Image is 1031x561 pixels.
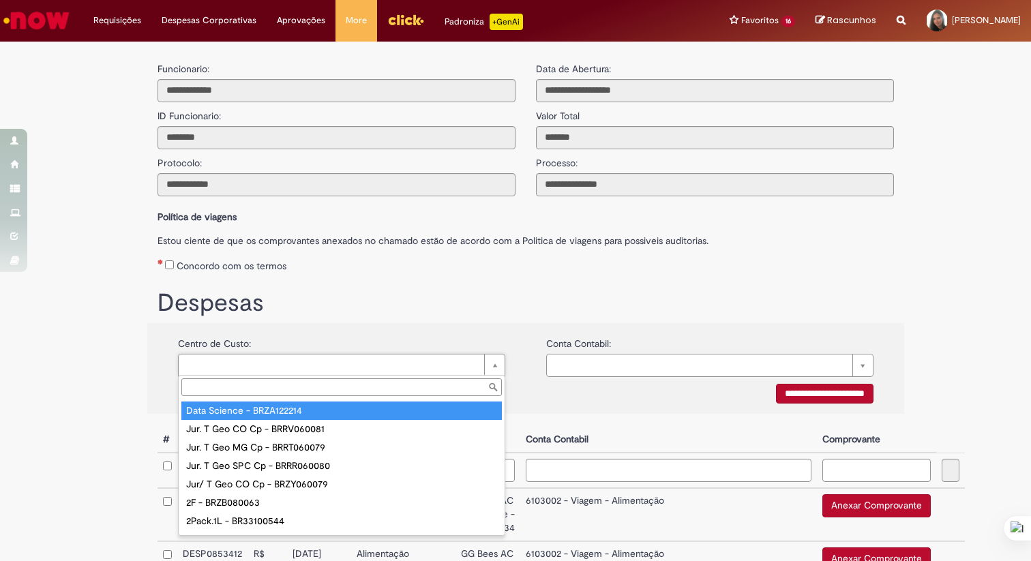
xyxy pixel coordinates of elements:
div: 2F - BRZB080063 [181,494,502,512]
div: Jur. T Geo MG Cp - BRRT060079 [181,438,502,457]
div: Jur. T Geo SPC Cp - BRRR060080 [181,457,502,475]
div: Data Science - BRZA122214 [181,401,502,420]
div: Jur/ T Geo CO Cp - BRZY060079 [181,475,502,494]
div: Jur. T Geo CO Cp - BRRV060081 [181,420,502,438]
div: 2Pack.1L - BR33100544 [181,512,502,530]
div: 2V - BRZB080072 [181,530,502,549]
